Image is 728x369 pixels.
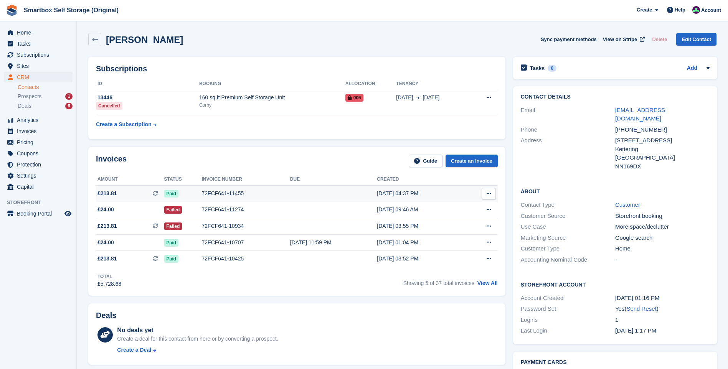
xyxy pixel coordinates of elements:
[4,208,73,219] a: menu
[63,209,73,218] a: Preview store
[4,72,73,82] a: menu
[692,6,700,14] img: Alex Selenitsas
[65,103,73,109] div: 6
[96,173,164,186] th: Amount
[97,222,117,230] span: £213.81
[4,159,73,170] a: menu
[521,212,615,221] div: Customer Source
[96,78,199,90] th: ID
[202,239,290,247] div: 72FCF641-10707
[199,78,345,90] th: Booking
[615,316,710,325] div: 1
[521,187,710,195] h2: About
[521,222,615,231] div: Use Case
[18,102,31,110] span: Deals
[477,280,498,286] a: View All
[649,33,670,46] button: Delete
[97,239,114,247] span: £24.00
[615,222,710,231] div: More space/declutter
[97,255,117,263] span: £213.81
[96,64,498,73] h2: Subscriptions
[199,94,345,102] div: 160 sq.ft Premium Self Storage Unit
[17,170,63,181] span: Settings
[615,255,710,264] div: -
[6,5,18,16] img: stora-icon-8386f47178a22dfd0bd8f6a31ec36ba5ce8667c1dd55bd0f319d3a0aa187defe.svg
[377,222,464,230] div: [DATE] 03:55 PM
[199,102,345,109] div: Corby
[17,49,63,60] span: Subscriptions
[521,326,615,335] div: Last Login
[18,92,73,100] a: Prospects 1
[17,38,63,49] span: Tasks
[117,346,278,354] a: Create a Deal
[396,94,413,102] span: [DATE]
[65,93,73,100] div: 1
[4,27,73,38] a: menu
[377,255,464,263] div: [DATE] 03:52 PM
[17,137,63,148] span: Pricing
[202,189,290,198] div: 72FCF641-11455
[17,61,63,71] span: Sites
[17,27,63,38] span: Home
[202,222,290,230] div: 72FCF641-10934
[624,305,658,312] span: ( )
[615,145,710,154] div: Kettering
[615,153,710,162] div: [GEOGRAPHIC_DATA]
[530,65,545,72] h2: Tasks
[17,148,63,159] span: Coupons
[377,206,464,214] div: [DATE] 09:46 AM
[4,137,73,148] a: menu
[4,181,73,192] a: menu
[521,94,710,100] h2: Contact Details
[97,189,117,198] span: £213.81
[626,305,656,312] a: Send Reset
[521,136,615,171] div: Address
[96,120,152,128] div: Create a Subscription
[21,4,122,16] a: Smartbox Self Storage (Original)
[615,294,710,303] div: [DATE] 01:16 PM
[7,199,76,206] span: Storefront
[17,115,63,125] span: Analytics
[603,36,637,43] span: View on Stripe
[615,201,640,208] a: Customer
[4,115,73,125] a: menu
[600,33,646,46] a: View on Stripe
[446,155,498,167] a: Create an Invoice
[4,49,73,60] a: menu
[396,78,470,90] th: Tenancy
[164,206,182,214] span: Failed
[615,234,710,242] div: Google search
[345,78,396,90] th: Allocation
[521,359,710,366] h2: Payment cards
[18,102,73,110] a: Deals 6
[117,335,278,343] div: Create a deal for this contact from here or by converting a prospect.
[164,222,182,230] span: Failed
[377,173,464,186] th: Created
[290,173,377,186] th: Due
[521,255,615,264] div: Accounting Nominal Code
[117,346,151,354] div: Create a Deal
[548,65,556,72] div: 0
[97,280,121,288] div: £5,728.68
[615,136,710,145] div: [STREET_ADDRESS]
[615,107,667,122] a: [EMAIL_ADDRESS][DOMAIN_NAME]
[4,126,73,137] a: menu
[521,316,615,325] div: Logins
[4,170,73,181] a: menu
[96,94,199,102] div: 13446
[521,294,615,303] div: Account Created
[521,125,615,134] div: Phone
[637,6,652,14] span: Create
[18,84,73,91] a: Contacts
[4,148,73,159] a: menu
[409,155,442,167] a: Guide
[521,201,615,209] div: Contact Type
[377,189,464,198] div: [DATE] 04:37 PM
[675,6,685,14] span: Help
[521,244,615,253] div: Customer Type
[290,239,377,247] div: [DATE] 11:59 PM
[4,61,73,71] a: menu
[164,173,202,186] th: Status
[202,255,290,263] div: 72FCF641-10425
[521,106,615,123] div: Email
